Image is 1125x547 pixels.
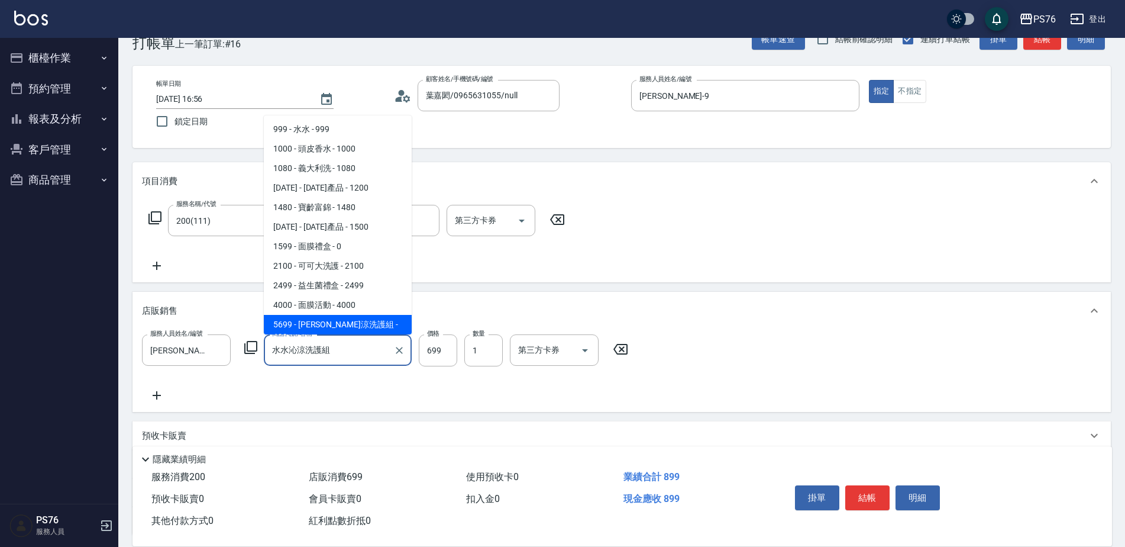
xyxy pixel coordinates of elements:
span: 鎖定日期 [174,115,208,128]
span: 1480 - 寶齡富錦 - 1480 [264,198,412,217]
span: [DATE] - [DATE]產品 - 1200 [264,178,412,198]
button: Open [512,211,531,230]
span: 1000 - 頭皮香水 - 1000 [264,139,412,159]
button: Open [576,341,594,360]
button: 不指定 [893,80,926,103]
span: 其他付款方式 0 [151,515,214,526]
span: 預收卡販賣 0 [151,493,204,504]
span: 會員卡販賣 0 [309,493,361,504]
button: 客戶管理 [5,134,114,165]
label: 服務人員姓名/編號 [639,75,691,83]
h5: PS76 [36,514,96,526]
label: 服務人員姓名/編號 [150,329,202,338]
button: 報表及分析 [5,104,114,134]
span: [DATE] - [DATE]產品 - 1500 [264,217,412,237]
label: 帳單日期 [156,79,181,88]
button: 明細 [1067,28,1105,50]
p: 項目消費 [142,175,177,188]
button: 商品管理 [5,165,114,195]
span: 999 - 水水 - 999 [264,120,412,139]
img: Logo [14,11,48,25]
span: 上一筆訂單:#16 [175,37,241,52]
button: 掛單 [979,28,1017,50]
button: PS76 [1014,7,1061,31]
label: 數量 [473,329,485,338]
label: 顧客姓名/手機號碼/編號 [426,75,493,83]
button: 掛單 [795,485,839,510]
span: 紅利點數折抵 0 [309,515,371,526]
div: 項目消費 [132,162,1111,200]
input: YYYY/MM/DD hh:mm [156,89,308,109]
button: 結帳 [845,485,890,510]
button: save [985,7,1008,31]
span: 1080 - 義大利洗 - 1080 [264,159,412,178]
span: 現金應收 899 [623,493,680,504]
span: 店販消費 699 [309,471,363,482]
button: 帳單速查 [752,28,805,50]
span: 2100 - 可可大洗護 - 2100 [264,256,412,276]
div: PS76 [1033,12,1056,27]
button: 指定 [869,80,894,103]
span: 結帳前確認明細 [835,33,893,46]
button: 預約管理 [5,73,114,104]
label: 價格 [427,329,439,338]
h3: 打帳單 [132,35,175,52]
span: 1599 - 面膜禮盒 - 0 [264,237,412,256]
span: 業績合計 899 [623,471,680,482]
label: 服務名稱/代號 [176,200,216,208]
span: 使用預收卡 0 [466,471,519,482]
div: 預收卡販賣 [132,421,1111,450]
button: 櫃檯作業 [5,43,114,73]
span: 4000 - 面膜活動 - 4000 [264,295,412,315]
span: 2499 - 益生菌禮盒 - 2499 [264,276,412,295]
button: Choose date, selected date is 2025-08-23 [312,85,341,114]
p: 隱藏業績明細 [153,453,206,466]
button: 明細 [896,485,940,510]
span: 服務消費 200 [151,471,205,482]
div: 店販銷售 [132,292,1111,330]
button: 結帳 [1023,28,1061,50]
span: 扣入金 0 [466,493,500,504]
span: 5699 - [PERSON_NAME]涼洗護組 - 699 [264,315,412,347]
button: 登出 [1065,8,1111,30]
img: Person [9,514,33,538]
p: 店販銷售 [142,305,177,317]
button: Clear [391,342,408,359]
p: 預收卡販賣 [142,430,186,442]
p: 服務人員 [36,526,96,537]
span: 連續打單結帳 [920,33,970,46]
